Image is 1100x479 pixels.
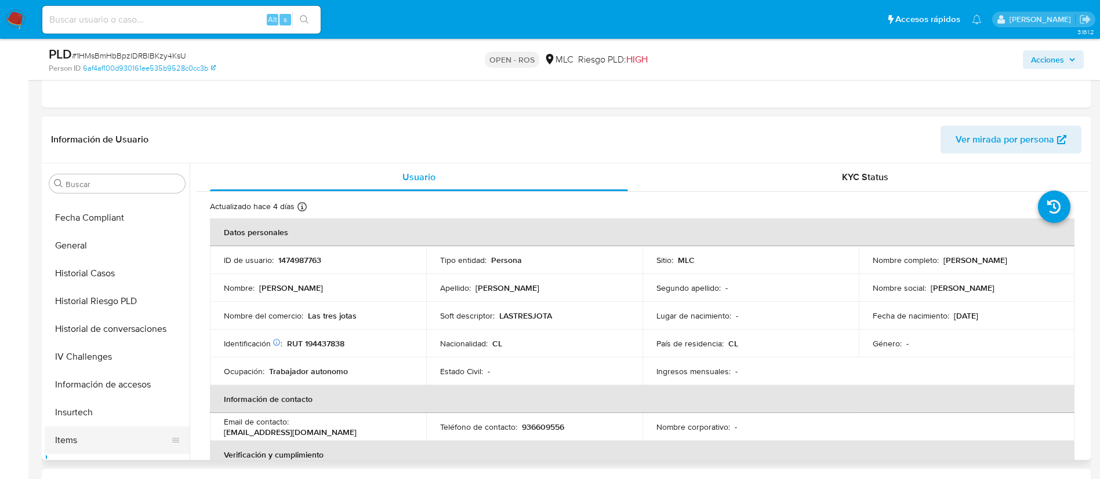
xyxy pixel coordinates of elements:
[440,366,483,376] p: Estado Civil :
[1077,27,1094,36] span: 3.161.2
[492,338,502,349] p: CL
[735,366,738,376] p: -
[83,63,216,74] a: 6af4af100d930161ee535b9528c0cc3b
[49,63,81,74] b: Person ID
[45,287,190,315] button: Historial Riesgo PLD
[224,338,282,349] p: Identificación :
[284,14,287,25] span: s
[491,255,522,265] p: Persona
[842,170,888,184] span: KYC Status
[224,427,357,437] p: [EMAIL_ADDRESS][DOMAIN_NAME]
[440,310,495,321] p: Soft descriptor :
[578,53,648,66] span: Riesgo PLD:
[1023,50,1084,69] button: Acciones
[278,255,321,265] p: 1474987763
[873,338,902,349] p: Género :
[210,218,1074,246] th: Datos personales
[287,338,344,349] p: RUT 194437838
[210,201,295,212] p: Actualizado hace 4 días
[45,232,190,259] button: General
[440,283,471,293] p: Apellido :
[485,52,539,68] p: OPEN - ROS
[736,310,738,321] p: -
[45,426,180,454] button: Items
[656,255,673,265] p: Sitio :
[488,366,490,376] p: -
[210,441,1074,469] th: Verificación y cumplimiento
[45,315,190,343] button: Historial de conversaciones
[440,338,488,349] p: Nacionalidad :
[873,283,926,293] p: Nombre social :
[941,126,1081,153] button: Ver mirada por persona
[72,50,186,61] span: # 1HMsBmHbBpzIDRBlBKzy4KsU
[440,422,517,432] p: Teléfono de contacto :
[678,255,695,265] p: MLC
[269,366,348,376] p: Trabajador autonomo
[45,371,190,398] button: Información de accesos
[656,338,724,349] p: País de residencia :
[1079,13,1091,25] a: Salir
[873,310,949,321] p: Fecha de nacimiento :
[956,126,1054,153] span: Ver mirada por persona
[54,179,63,188] button: Buscar
[224,366,264,376] p: Ocupación :
[440,255,487,265] p: Tipo entidad :
[895,13,960,25] span: Accesos rápidos
[224,283,255,293] p: Nombre :
[1031,50,1064,69] span: Acciones
[224,416,289,427] p: Email de contacto :
[725,283,728,293] p: -
[51,134,148,145] h1: Información de Usuario
[656,310,731,321] p: Lugar de nacimiento :
[735,422,737,432] p: -
[45,204,190,232] button: Fecha Compliant
[210,385,1074,413] th: Información de contacto
[42,12,321,27] input: Buscar usuario o caso...
[45,259,190,287] button: Historial Casos
[66,179,180,189] input: Buscar
[49,45,72,63] b: PLD
[224,255,274,265] p: ID de usuario :
[499,310,552,321] p: LASTRESJOTA
[522,422,564,432] p: 936609556
[224,310,303,321] p: Nombre del comercio :
[308,310,357,321] p: Las tres jotas
[259,283,323,293] p: [PERSON_NAME]
[45,398,190,426] button: Insurtech
[45,343,190,371] button: IV Challenges
[931,283,994,293] p: [PERSON_NAME]
[943,255,1007,265] p: [PERSON_NAME]
[402,170,435,184] span: Usuario
[873,255,939,265] p: Nombre completo :
[954,310,978,321] p: [DATE]
[292,12,316,28] button: search-icon
[544,53,573,66] div: MLC
[1010,14,1075,25] p: rociodaniela.benavidescatalan@mercadolibre.cl
[656,283,721,293] p: Segundo apellido :
[656,366,731,376] p: Ingresos mensuales :
[906,338,909,349] p: -
[626,53,648,66] span: HIGH
[728,338,738,349] p: CL
[268,14,277,25] span: Alt
[475,283,539,293] p: [PERSON_NAME]
[656,422,730,432] p: Nombre corporativo :
[972,14,982,24] a: Notificaciones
